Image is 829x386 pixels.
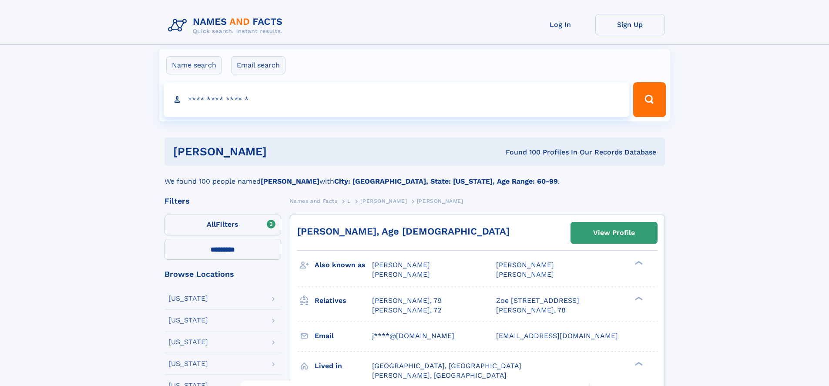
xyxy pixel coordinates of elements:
[207,220,216,228] span: All
[386,148,656,157] div: Found 100 Profiles In Our Records Database
[231,56,285,74] label: Email search
[173,146,386,157] h1: [PERSON_NAME]
[347,195,351,206] a: L
[417,198,463,204] span: [PERSON_NAME]
[372,270,430,279] span: [PERSON_NAME]
[261,177,319,185] b: [PERSON_NAME]
[372,371,507,379] span: [PERSON_NAME], [GEOGRAPHIC_DATA]
[164,270,281,278] div: Browse Locations
[633,361,643,366] div: ❯
[290,195,338,206] a: Names and Facts
[633,295,643,301] div: ❯
[168,295,208,302] div: [US_STATE]
[372,362,521,370] span: [GEOGRAPHIC_DATA], [GEOGRAPHIC_DATA]
[168,360,208,367] div: [US_STATE]
[633,82,665,117] button: Search Button
[372,305,441,315] a: [PERSON_NAME], 72
[166,56,222,74] label: Name search
[372,261,430,269] span: [PERSON_NAME]
[372,296,442,305] a: [PERSON_NAME], 79
[496,261,554,269] span: [PERSON_NAME]
[496,296,579,305] a: Zoe [STREET_ADDRESS]
[360,198,407,204] span: [PERSON_NAME]
[347,198,351,204] span: L
[633,260,643,266] div: ❯
[595,14,665,35] a: Sign Up
[315,359,372,373] h3: Lived in
[360,195,407,206] a: [PERSON_NAME]
[315,329,372,343] h3: Email
[593,223,635,243] div: View Profile
[168,339,208,346] div: [US_STATE]
[164,14,290,37] img: Logo Names and Facts
[164,215,281,235] label: Filters
[571,222,657,243] a: View Profile
[164,197,281,205] div: Filters
[496,332,618,340] span: [EMAIL_ADDRESS][DOMAIN_NAME]
[315,293,372,308] h3: Relatives
[164,82,630,117] input: search input
[164,166,665,187] div: We found 100 people named with .
[526,14,595,35] a: Log In
[168,317,208,324] div: [US_STATE]
[334,177,558,185] b: City: [GEOGRAPHIC_DATA], State: [US_STATE], Age Range: 60-99
[297,226,510,237] a: [PERSON_NAME], Age [DEMOGRAPHIC_DATA]
[496,270,554,279] span: [PERSON_NAME]
[315,258,372,272] h3: Also known as
[496,305,566,315] a: [PERSON_NAME], 78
